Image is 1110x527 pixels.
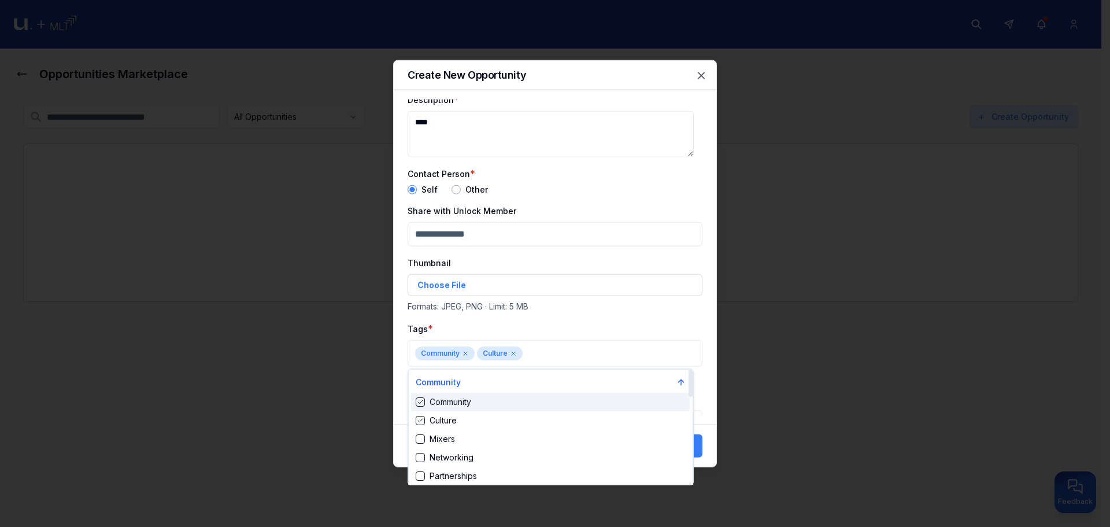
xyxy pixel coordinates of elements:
div: Networking [416,452,473,463]
button: Community [411,372,690,393]
div: Mixers [416,433,455,445]
div: Community [416,396,471,408]
p: Community [416,377,461,388]
div: Partnerships [416,470,477,482]
div: Culture [416,415,457,426]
